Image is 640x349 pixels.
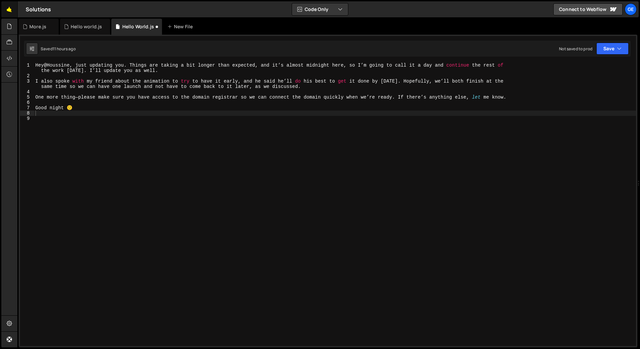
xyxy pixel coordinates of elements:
[20,100,34,105] div: 6
[26,5,51,13] div: Solutions
[122,23,154,30] div: Hello World.js
[553,3,623,15] a: Connect to Webflow
[20,89,34,95] div: 4
[1,1,18,17] a: 🤙
[167,23,195,30] div: New File
[20,79,34,89] div: 3
[20,105,34,111] div: 7
[53,46,76,52] div: 11 hours ago
[20,111,34,116] div: 8
[29,23,46,30] div: More.js
[625,3,637,15] a: ge
[292,3,348,15] button: Code Only
[20,95,34,100] div: 5
[20,116,34,121] div: 9
[596,43,629,55] button: Save
[559,46,592,52] div: Not saved to prod
[20,73,34,79] div: 2
[71,23,102,30] div: Hello world.js
[20,63,34,73] div: 1
[41,46,76,52] div: Saved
